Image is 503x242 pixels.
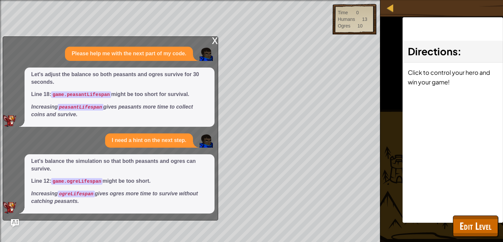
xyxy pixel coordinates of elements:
img: AI [3,202,16,214]
div: Humans [338,16,355,23]
div: x [212,37,218,43]
div: 0 [356,9,359,16]
code: peasantLifespan [58,104,103,111]
div: Time [338,9,348,16]
div: Ogres [338,23,350,29]
div: 13 [362,16,367,23]
code: ogreLifespan [58,191,95,197]
p: Click to control your hero and win your game! [408,68,498,87]
img: Player [200,134,213,148]
span: Directions [408,45,458,58]
span: Edit Level [460,219,491,233]
code: game.peasantLifespan [51,91,111,98]
em: Increasing gives ogres more time to survive without catching peasants. [31,191,198,204]
p: I need a hint on the next step. [112,137,186,144]
p: Line 18: might be too short for survival. [31,91,208,98]
p: Let's adjust the balance so both peasants and ogres survive for 30 seconds. [31,71,208,86]
p: Let's balance the simulation so that both peasants and ogres can survive. [31,158,208,173]
button: Ask AI [11,219,19,227]
p: Line 12: might be too short. [31,177,208,185]
h3: : [408,44,498,59]
code: game.ogreLifespan [51,178,102,185]
p: Please help me with the next part of my code. [72,50,186,58]
img: Player [200,48,213,61]
img: AI [3,115,16,127]
button: Edit Level [453,216,498,237]
div: 10 [357,23,363,29]
em: Increasing gives peasants more time to collect coins and survive. [31,104,193,117]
